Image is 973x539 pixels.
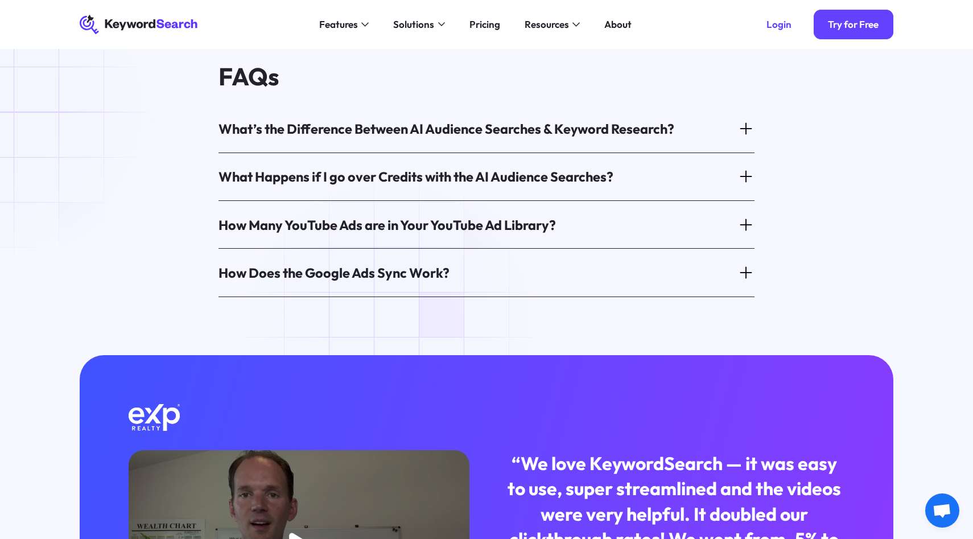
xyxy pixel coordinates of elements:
img: Exp Realty [129,404,180,431]
div: What’s the Difference Between AI Audience Searches & Keyword Research? [218,120,674,138]
a: Login [752,10,806,39]
a: Pricing [462,15,508,34]
a: Open chat [925,493,959,528]
div: Resources [525,17,569,32]
div: Pricing [469,17,500,32]
div: Features [319,17,358,32]
a: About [597,15,639,34]
div: How Does the Google Ads Sync Work? [218,264,450,282]
div: How Many YouTube Ads are in Your YouTube Ad Library? [218,216,556,234]
a: Try for Free [814,10,893,39]
div: Solutions [393,17,434,32]
h4: FAQs [218,63,755,90]
div: About [604,17,632,32]
div: Try for Free [828,18,879,30]
div: Login [766,18,791,30]
div: What Happens if I go over Credits with the AI Audience Searches? [218,167,613,186]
